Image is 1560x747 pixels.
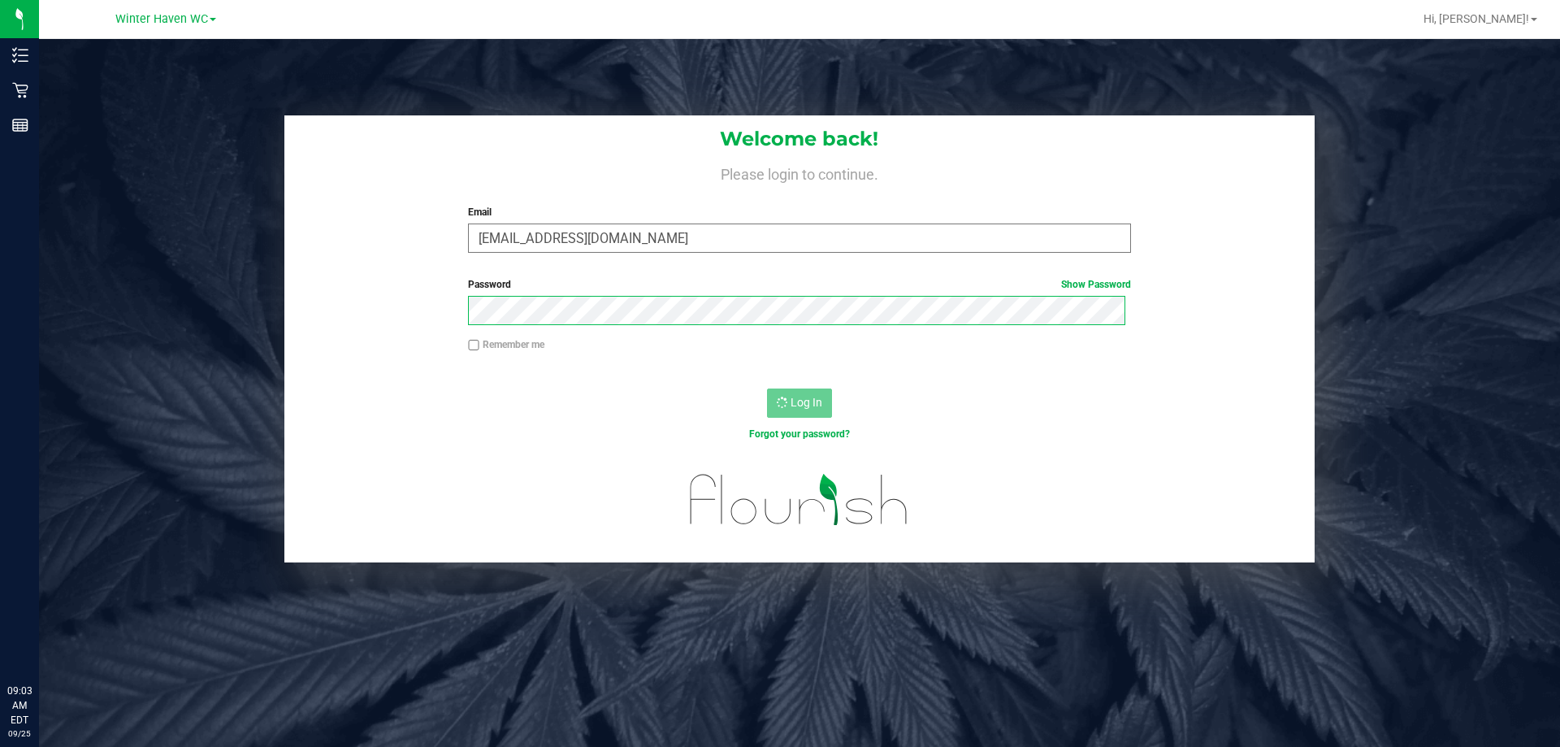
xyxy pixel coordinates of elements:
[468,279,511,290] span: Password
[767,389,832,418] button: Log In
[468,337,544,352] label: Remember me
[12,82,28,98] inline-svg: Retail
[749,428,850,440] a: Forgot your password?
[7,727,32,740] p: 09/25
[791,396,822,409] span: Log In
[284,163,1315,182] h4: Please login to continue.
[284,128,1315,150] h1: Welcome back!
[468,340,479,351] input: Remember me
[12,47,28,63] inline-svg: Inventory
[12,117,28,133] inline-svg: Reports
[468,205,1130,219] label: Email
[1423,12,1529,25] span: Hi, [PERSON_NAME]!
[1061,279,1131,290] a: Show Password
[115,12,208,26] span: Winter Haven WC
[670,458,928,541] img: flourish_logo.svg
[7,684,32,727] p: 09:03 AM EDT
